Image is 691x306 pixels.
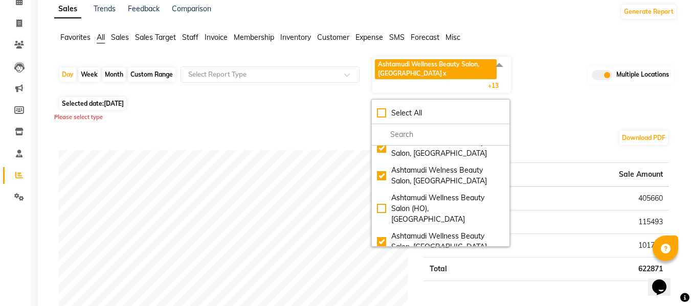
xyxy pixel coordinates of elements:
[205,33,228,42] span: Invoice
[78,67,100,82] div: Week
[59,97,126,110] span: Selected date:
[104,100,124,107] span: [DATE]
[377,129,504,140] input: multiselect-search
[621,5,676,19] button: Generate Report
[488,82,506,89] span: +13
[94,4,116,13] a: Trends
[60,33,91,42] span: Favorites
[534,233,669,257] td: 101718
[172,4,211,13] a: Comparison
[377,165,504,186] div: Ashtamudi Welness Beauty Salon, [GEOGRAPHIC_DATA]
[128,67,175,82] div: Custom Range
[234,33,274,42] span: Membership
[534,186,669,210] td: 405660
[534,210,669,233] td: 115493
[423,257,534,280] td: Total
[534,257,669,280] td: 622871
[59,67,76,82] div: Day
[445,33,460,42] span: Misc
[102,67,126,82] div: Month
[135,33,176,42] span: Sales Target
[411,33,439,42] span: Forecast
[54,113,677,122] div: Please select type
[182,33,198,42] span: Staff
[616,70,669,80] span: Multiple Locations
[280,33,311,42] span: Inventory
[442,69,447,77] a: x
[317,33,349,42] span: Customer
[377,137,504,159] div: Ashtamudi Wellness Beauty Salon, [GEOGRAPHIC_DATA]
[377,193,504,225] div: Ashtamudi Wellness Beauty Salon (HO), [GEOGRAPHIC_DATA]
[111,33,129,42] span: Sales
[97,33,105,42] span: All
[377,108,504,119] div: Select All
[648,265,681,296] iframe: chat widget
[355,33,383,42] span: Expense
[378,60,479,77] span: Ashtamudi Wellness Beauty Salon, [GEOGRAPHIC_DATA]
[389,33,405,42] span: SMS
[619,131,668,145] button: Download PDF
[377,231,504,252] div: Ashtamudi Wellness Beauty Salon, [GEOGRAPHIC_DATA]
[128,4,160,13] a: Feedback
[534,162,669,186] th: Sale Amount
